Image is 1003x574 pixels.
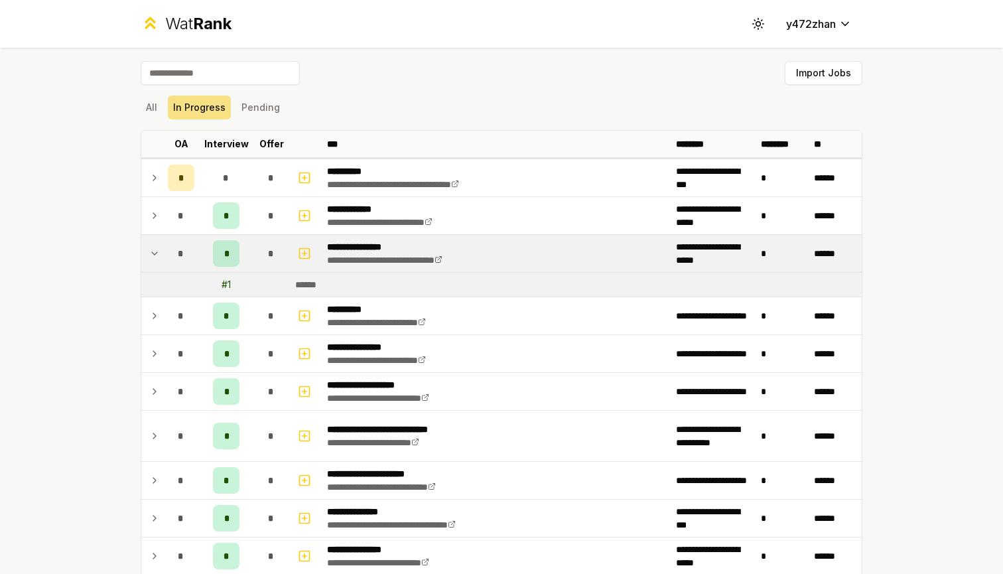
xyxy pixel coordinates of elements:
p: Interview [204,137,249,151]
div: Wat [165,13,232,35]
div: # 1 [222,278,231,291]
a: WatRank [141,13,232,35]
button: All [141,96,163,119]
span: Rank [193,14,232,33]
button: Import Jobs [785,61,862,85]
p: OA [174,137,188,151]
button: y472zhan [775,12,862,36]
span: y472zhan [786,16,836,32]
button: Pending [236,96,285,119]
button: In Progress [168,96,231,119]
p: Offer [259,137,284,151]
